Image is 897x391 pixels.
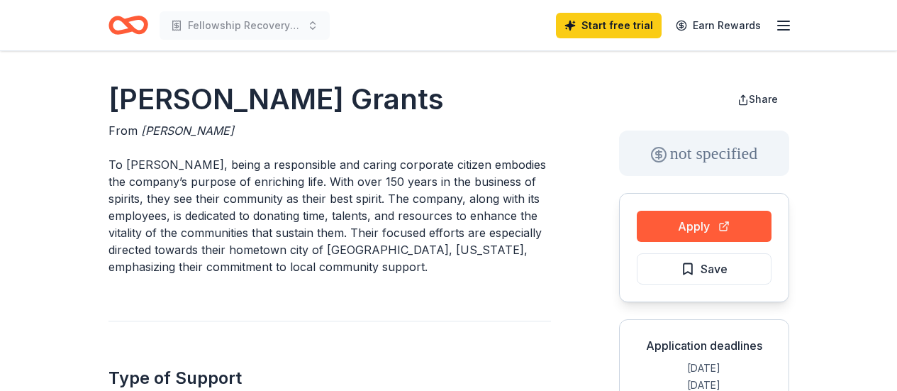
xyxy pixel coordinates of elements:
[160,11,330,40] button: Fellowship Recovery Community Organization
[637,211,771,242] button: Apply
[631,337,777,354] div: Application deadlines
[637,253,771,285] button: Save
[701,260,728,278] span: Save
[141,123,234,138] span: [PERSON_NAME]
[749,93,778,105] span: Share
[619,131,789,176] div: not specified
[108,79,551,119] h1: [PERSON_NAME] Grants
[188,17,301,34] span: Fellowship Recovery Community Organization
[667,13,769,38] a: Earn Rewards
[108,122,551,139] div: From
[556,13,662,38] a: Start free trial
[631,360,777,377] div: [DATE]
[108,156,551,275] p: To [PERSON_NAME], being a responsible and caring corporate citizen embodies the company’s purpose...
[108,367,551,390] h2: Type of Support
[726,85,789,114] button: Share
[108,9,148,42] a: Home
